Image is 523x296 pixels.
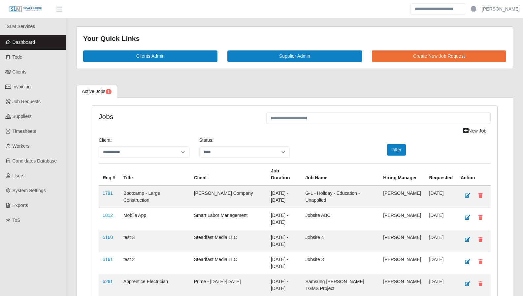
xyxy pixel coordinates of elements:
[9,6,42,13] img: SLM Logo
[425,230,457,252] td: [DATE]
[199,137,214,144] label: Status:
[190,230,267,252] td: Steadfast Media LLC
[13,203,28,208] span: Exports
[267,186,301,208] td: [DATE] - [DATE]
[103,279,113,284] a: 6261
[119,186,190,208] td: Bootcamp - Large Construction
[13,173,25,178] span: Users
[83,33,506,44] div: Your Quick Links
[457,163,491,186] th: Action
[103,235,113,240] a: 6160
[410,3,465,15] input: Search
[379,186,425,208] td: [PERSON_NAME]
[425,186,457,208] td: [DATE]
[13,54,22,60] span: Todo
[103,213,113,218] a: 1812
[119,230,190,252] td: test 3
[13,158,57,163] span: Candidates Database
[190,252,267,274] td: Steadfast Media LLC
[379,252,425,274] td: [PERSON_NAME]
[83,50,217,62] a: Clients Admin
[119,274,190,296] td: Apprentice Electrician
[425,274,457,296] td: [DATE]
[13,40,35,45] span: Dashboard
[482,6,520,13] a: [PERSON_NAME]
[267,163,301,186] th: Job Duration
[301,230,379,252] td: Jobsite 4
[379,274,425,296] td: [PERSON_NAME]
[425,208,457,230] td: [DATE]
[13,188,46,193] span: System Settings
[13,114,32,119] span: Suppliers
[379,230,425,252] td: [PERSON_NAME]
[99,137,112,144] label: Client:
[13,218,20,223] span: ToS
[103,257,113,262] a: 6161
[99,112,256,121] h4: Jobs
[459,125,491,137] a: New Job
[119,208,190,230] td: Mobile App
[190,208,267,230] td: Smart Labor Management
[190,186,267,208] td: [PERSON_NAME] Company
[267,252,301,274] td: [DATE] - [DATE]
[76,85,117,98] a: Active Jobs
[372,50,506,62] a: Create New Job Request
[227,50,362,62] a: Supplier Admin
[13,129,36,134] span: Timesheets
[301,274,379,296] td: Samsung [PERSON_NAME] TGMS Project
[13,143,30,149] span: Workers
[425,163,457,186] th: Requested
[13,69,27,74] span: Clients
[106,89,112,94] span: Pending Jobs
[267,274,301,296] td: [DATE] - [DATE]
[7,24,35,29] span: SLM Services
[301,208,379,230] td: Jobsite ABC
[103,191,113,196] a: 1791
[190,163,267,186] th: Client
[13,84,31,89] span: Invoicing
[267,208,301,230] td: [DATE] - [DATE]
[119,163,190,186] th: Title
[190,274,267,296] td: Prime - [DATE]-[DATE]
[301,186,379,208] td: G-L - Holiday - Education - Unapplied
[301,252,379,274] td: Jobsite 3
[425,252,457,274] td: [DATE]
[387,144,406,156] button: Filter
[379,163,425,186] th: Hiring Manager
[119,252,190,274] td: test 3
[13,99,41,104] span: Job Requests
[379,208,425,230] td: [PERSON_NAME]
[99,163,119,186] th: Req #
[267,230,301,252] td: [DATE] - [DATE]
[301,163,379,186] th: Job Name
